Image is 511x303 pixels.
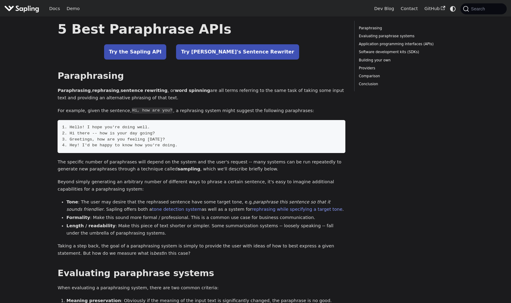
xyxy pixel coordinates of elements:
code: Hi, how are you? [131,108,173,114]
span: 3. Greetings, how are you feeling [DATE]? [62,137,165,142]
a: Conclusion [359,81,442,87]
h2: Evaluating paraphrase systems [58,268,345,279]
a: rephrasing while specifying a target tone [252,207,343,212]
strong: Tone [66,199,78,204]
p: The specific number of paraphrases will depend on the system and the user's request -- many syste... [58,159,345,173]
a: Demo [63,4,83,13]
a: Try [PERSON_NAME]'s Sentence Rewriter [176,44,299,60]
a: Providers [359,65,442,71]
p: For example, given the sentence, , a rephrasing system might suggest the following paraphrases: [58,107,345,115]
li: : Make this sound more formal / professional. This is a common use case for business communication. [66,214,345,221]
p: , , , or are all terms referring to the same task of taking some input text and providing an alte... [58,87,345,102]
em: paraphrase this sentence so that it sounds friendlier [66,199,330,212]
strong: Paraphrasing [58,88,91,93]
a: Application programming interfaces (APIs) [359,41,442,47]
li: : Make this piece of text shorter or simpler. Some summarization systems -- loosely speaking -- f... [66,222,345,237]
a: tone detection system [152,207,201,212]
strong: rephrasing [92,88,119,93]
strong: Formality [66,215,90,220]
strong: sampling [178,166,200,171]
span: 1. Hello! I hope you're doing well. [62,125,150,130]
a: Building your own [359,57,442,63]
a: Comparison [359,73,442,79]
strong: sentence rewriting [121,88,167,93]
button: Search (Command+K) [460,3,506,14]
p: Beyond simply generating an arbitrary number of different ways to phrase a certain sentence, it's... [58,178,345,193]
span: 4. Hey! I'd be happy to know how you're doing. [62,143,178,148]
em: best [153,251,163,256]
img: Sapling.ai [4,4,39,13]
a: Software development kits (SDKs) [359,49,442,55]
a: GitHub [421,4,448,13]
a: Docs [46,4,63,13]
button: Switch between dark and light mode (currently system mode) [449,4,457,13]
p: When evaluating a paraphrasing system, there are two common criteria: [58,284,345,292]
a: Sapling.aiSapling.ai [4,4,41,13]
strong: word spinning [175,88,210,93]
a: Evaluating paraphrase systems [359,33,442,39]
h2: Paraphrasing [58,71,345,82]
span: 2. Hi there -- how is your day going? [62,131,155,136]
a: Contact [397,4,421,13]
a: Paraphrasing [359,25,442,31]
p: Taking a step back, the goal of a paraphrasing system is simply to provide the user with ideas of... [58,243,345,257]
strong: Length / readability [66,223,115,228]
a: Try the Sapling API [104,44,167,60]
a: Dev Blog [371,4,397,13]
li: : The user may desire that the rephrased sentence have some target tone, e.g. . Sapling offers bo... [66,199,345,213]
strong: Meaning preservation [66,298,121,303]
span: Search [469,6,489,11]
h1: 5 Best Paraphrase APIs [58,21,345,37]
